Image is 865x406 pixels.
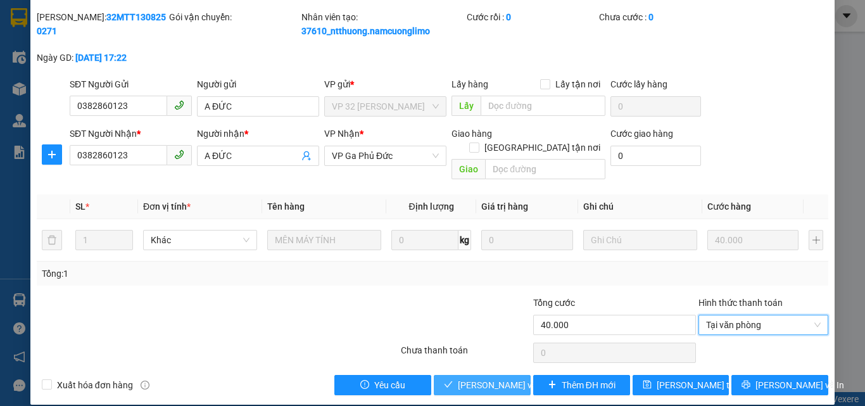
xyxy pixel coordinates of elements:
[731,375,828,395] button: printer[PERSON_NAME] và In
[143,201,191,212] span: Đơn vị tính
[75,53,127,63] b: [DATE] 17:22
[481,96,605,116] input: Dọc đường
[408,201,453,212] span: Định lượng
[169,10,299,24] div: Gói vận chuyển:
[451,129,492,139] span: Giao hàng
[550,77,605,91] span: Lấy tận nơi
[648,12,653,22] b: 0
[174,149,184,160] span: phone
[578,194,702,219] th: Ghi chú
[485,159,605,179] input: Dọc đường
[467,10,597,24] div: Cước rồi :
[400,343,532,365] div: Chưa thanh toán
[755,378,844,392] span: [PERSON_NAME] và In
[444,380,453,390] span: check
[583,230,697,250] input: Ghi Chú
[267,201,305,212] span: Tên hàng
[360,380,369,390] span: exclamation-circle
[332,97,439,116] span: VP 32 Mạc Thái Tổ
[610,146,701,166] input: Cước giao hàng
[643,380,652,390] span: save
[458,378,579,392] span: [PERSON_NAME] và Giao hàng
[706,315,821,334] span: Tại văn phòng
[324,129,360,139] span: VP Nhận
[70,127,192,141] div: SĐT Người Nhận
[197,127,319,141] div: Người nhận
[37,51,167,65] div: Ngày GD:
[610,129,673,139] label: Cước giao hàng
[197,77,319,91] div: Người gửi
[37,10,167,38] div: [PERSON_NAME]:
[451,96,481,116] span: Lấy
[374,378,405,392] span: Yêu cầu
[324,77,446,91] div: VP gửi
[151,231,249,250] span: Khác
[506,12,511,22] b: 0
[42,267,335,281] div: Tổng: 1
[633,375,729,395] button: save[PERSON_NAME] thay đổi
[562,378,616,392] span: Thêm ĐH mới
[533,375,630,395] button: plusThêm ĐH mới
[809,230,823,250] button: plus
[267,230,381,250] input: VD: Bàn, Ghế
[707,230,799,250] input: 0
[451,79,488,89] span: Lấy hàng
[141,381,149,390] span: info-circle
[70,77,192,91] div: SĐT Người Gửi
[52,378,138,392] span: Xuất hóa đơn hàng
[481,230,572,250] input: 0
[42,149,61,160] span: plus
[533,298,575,308] span: Tổng cước
[451,159,485,179] span: Giao
[599,10,729,24] div: Chưa cước :
[548,380,557,390] span: plus
[42,144,62,165] button: plus
[301,151,312,161] span: user-add
[610,79,667,89] label: Cước lấy hàng
[434,375,531,395] button: check[PERSON_NAME] và Giao hàng
[42,230,62,250] button: delete
[75,201,85,212] span: SL
[742,380,750,390] span: printer
[610,96,701,117] input: Cước lấy hàng
[332,146,439,165] span: VP Ga Phủ Đức
[481,201,528,212] span: Giá trị hàng
[479,141,605,155] span: [GEOGRAPHIC_DATA] tận nơi
[657,378,758,392] span: [PERSON_NAME] thay đổi
[174,100,184,110] span: phone
[707,201,751,212] span: Cước hàng
[301,26,430,36] b: 37610_ntthuong.namcuonglimo
[698,298,783,308] label: Hình thức thanh toán
[334,375,431,395] button: exclamation-circleYêu cầu
[458,230,471,250] span: kg
[301,10,464,38] div: Nhân viên tạo:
